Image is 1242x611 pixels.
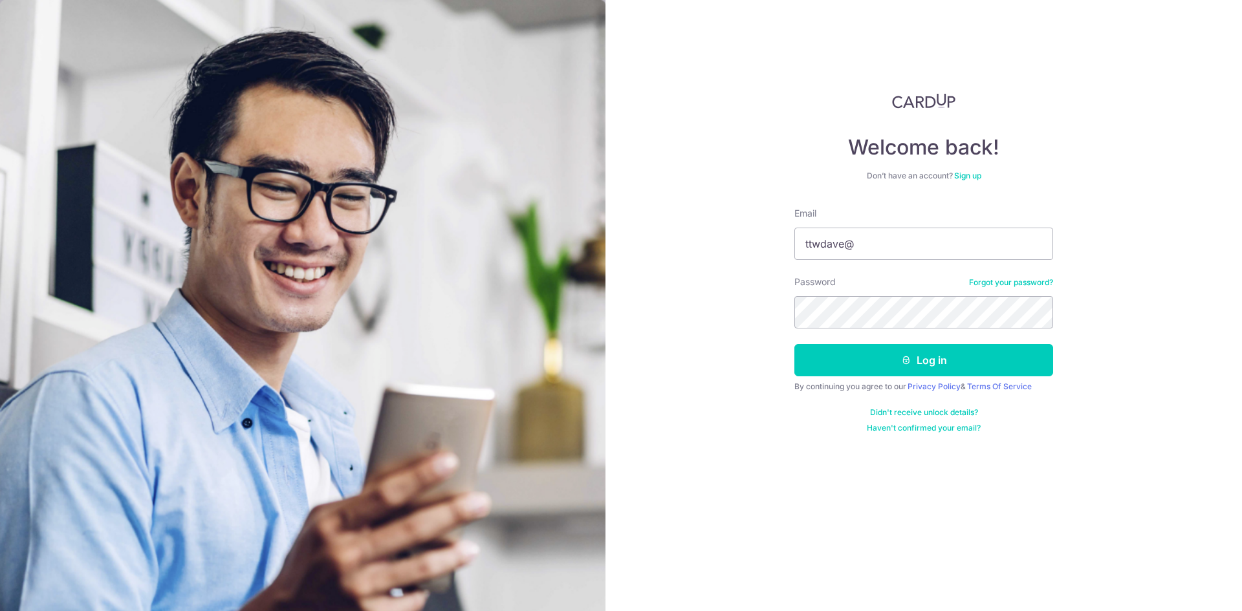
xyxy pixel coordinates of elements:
button: Log in [794,344,1053,376]
input: Enter your Email [794,228,1053,260]
a: Sign up [954,171,981,180]
a: Privacy Policy [908,381,961,391]
a: Terms Of Service [967,381,1032,391]
a: Forgot your password? [969,277,1053,288]
label: Email [794,207,816,220]
div: Don’t have an account? [794,171,1053,181]
div: By continuing you agree to our & [794,381,1053,392]
h4: Welcome back! [794,134,1053,160]
img: CardUp Logo [892,93,955,109]
a: Haven't confirmed your email? [867,423,981,433]
a: Didn't receive unlock details? [870,407,978,418]
label: Password [794,275,836,288]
